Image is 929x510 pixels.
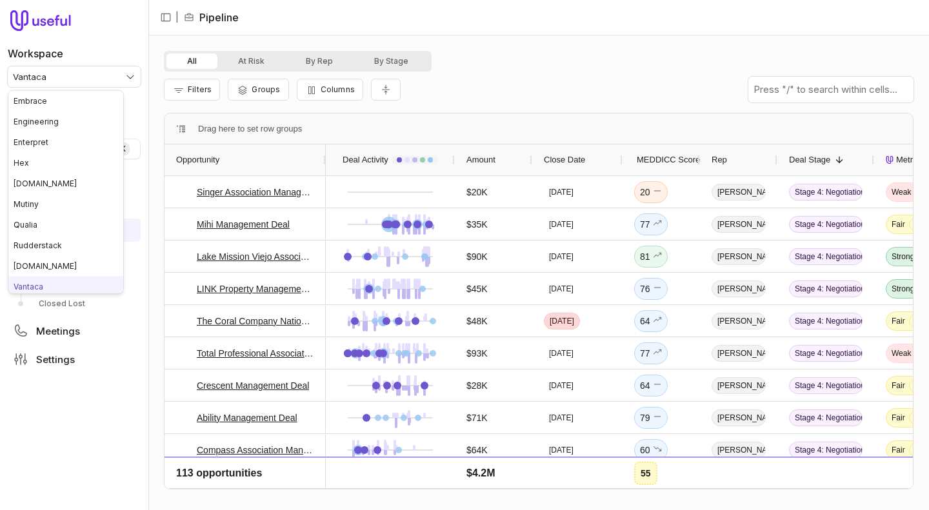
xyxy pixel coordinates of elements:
[14,158,29,168] span: Hex
[14,117,59,126] span: Engineering
[14,199,39,209] span: Mutiny
[14,261,77,271] span: [DOMAIN_NAME]
[14,240,62,250] span: Rudderstack
[14,220,37,230] span: Qualia
[14,282,43,291] span: Vantaca
[14,96,47,106] span: Embrace
[14,137,48,147] span: Enterpret
[14,179,77,188] span: [DOMAIN_NAME]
